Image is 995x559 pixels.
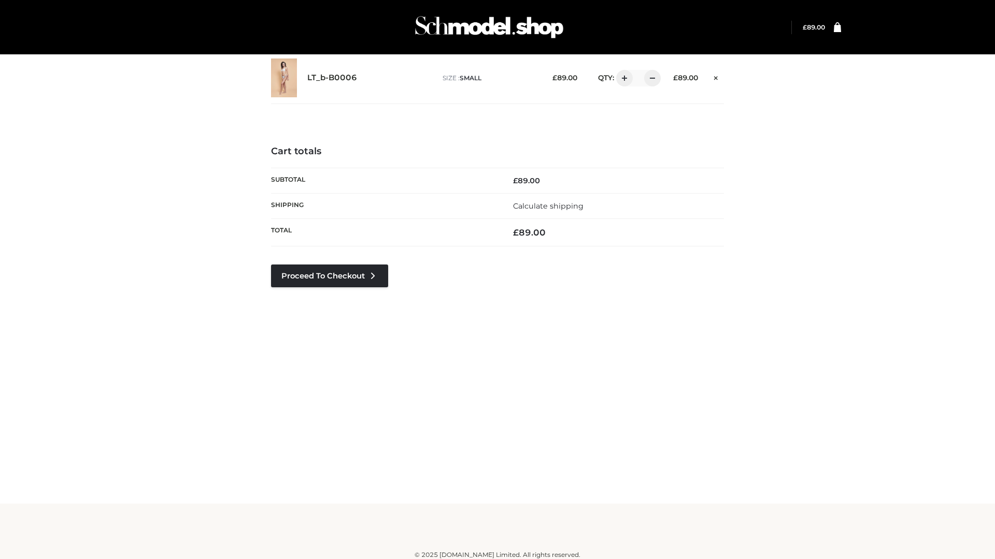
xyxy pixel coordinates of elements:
span: £ [513,176,518,185]
p: size : [443,73,536,83]
bdi: 89.00 [513,176,540,185]
th: Subtotal [271,168,497,193]
bdi: 89.00 [803,23,825,31]
div: QTY: [588,70,657,86]
span: £ [552,73,557,82]
a: Proceed to Checkout [271,264,388,287]
span: £ [673,73,678,82]
a: £89.00 [803,23,825,31]
a: Calculate shipping [513,201,584,211]
span: £ [803,23,807,31]
bdi: 89.00 [513,227,546,238]
a: Remove this item [708,70,724,83]
th: Shipping [271,193,497,218]
bdi: 89.00 [673,73,698,82]
span: £ [513,227,519,238]
span: SMALL [460,74,481,82]
th: Total [271,219,497,246]
h4: Cart totals [271,146,724,157]
a: LT_b-B0006 [307,73,357,83]
bdi: 89.00 [552,73,577,82]
img: Schmodel Admin 964 [411,7,567,48]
